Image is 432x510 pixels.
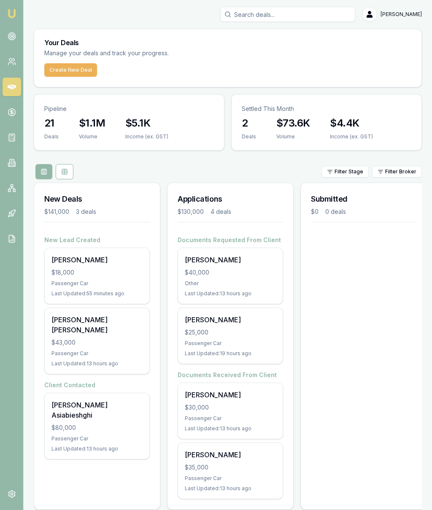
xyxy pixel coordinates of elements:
[178,208,204,216] div: $130,000
[44,116,59,130] h3: 21
[51,280,143,287] div: Passenger Car
[44,39,411,46] h3: Your Deals
[185,350,276,357] div: Last Updated: 19 hours ago
[185,268,276,277] div: $40,000
[51,424,143,432] div: $80,000
[178,371,283,379] h4: Documents Received From Client
[330,133,373,140] div: Income (ex. GST)
[185,290,276,297] div: Last Updated: 13 hours ago
[44,105,214,113] p: Pipeline
[51,350,143,357] div: Passenger Car
[321,166,369,178] button: Filter Stage
[79,116,105,130] h3: $1.1M
[125,133,168,140] div: Income (ex. GST)
[385,168,416,175] span: Filter Broker
[325,208,346,216] div: 0 deals
[51,255,143,265] div: [PERSON_NAME]
[330,116,373,130] h3: $4.4K
[372,166,422,178] button: Filter Broker
[51,360,143,367] div: Last Updated: 13 hours ago
[185,485,276,492] div: Last Updated: 13 hours ago
[44,49,260,58] p: Manage your deals and track your progress.
[276,116,310,130] h3: $73.6K
[185,315,276,325] div: [PERSON_NAME]
[185,390,276,400] div: [PERSON_NAME]
[185,450,276,460] div: [PERSON_NAME]
[51,290,143,297] div: Last Updated: 55 minutes ago
[185,475,276,482] div: Passenger Car
[76,208,96,216] div: 3 deals
[185,403,276,412] div: $30,000
[178,193,283,205] h3: Applications
[51,445,143,452] div: Last Updated: 13 hours ago
[51,435,143,442] div: Passenger Car
[381,11,422,18] span: [PERSON_NAME]
[242,133,256,140] div: Deals
[125,116,168,130] h3: $5.1K
[185,340,276,347] div: Passenger Car
[185,415,276,422] div: Passenger Car
[185,255,276,265] div: [PERSON_NAME]
[220,7,355,22] input: Search deals
[44,236,150,244] h4: New Lead Created
[185,328,276,337] div: $25,000
[311,193,416,205] h3: Submitted
[335,168,363,175] span: Filter Stage
[51,400,143,420] div: [PERSON_NAME] Asiabieshghi
[44,63,97,77] button: Create New Deal
[51,315,143,335] div: [PERSON_NAME] [PERSON_NAME]
[185,280,276,287] div: Other
[276,133,310,140] div: Volume
[185,425,276,432] div: Last Updated: 13 hours ago
[178,236,283,244] h4: Documents Requested From Client
[44,133,59,140] div: Deals
[51,268,143,277] div: $18,000
[44,208,69,216] div: $141,000
[44,381,150,389] h4: Client Contacted
[44,193,150,205] h3: New Deals
[79,133,105,140] div: Volume
[7,8,17,19] img: emu-icon-u.png
[185,463,276,472] div: $35,000
[311,208,319,216] div: $0
[51,338,143,347] div: $43,000
[242,116,256,130] h3: 2
[211,208,231,216] div: 4 deals
[242,105,411,113] p: Settled This Month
